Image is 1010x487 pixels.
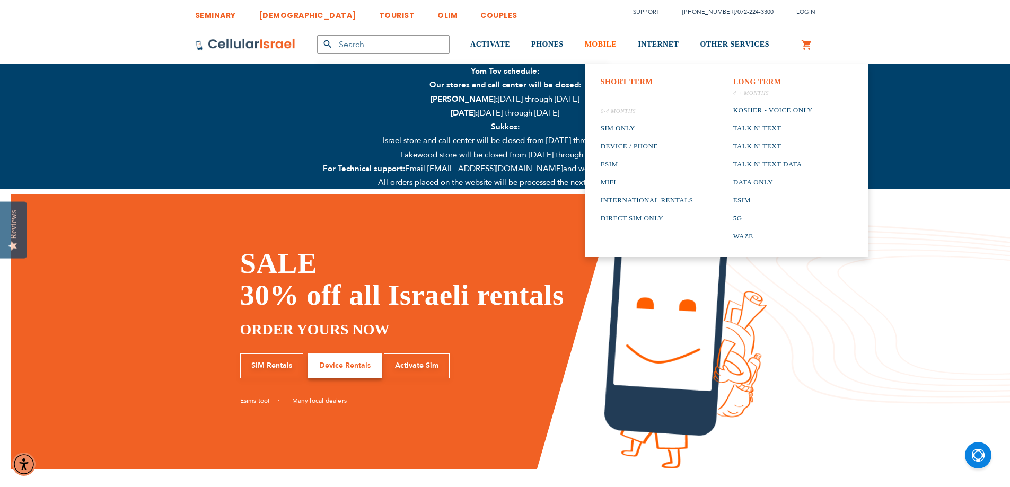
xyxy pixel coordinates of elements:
[672,4,774,20] li: /
[737,8,774,16] a: 072-224-3300
[317,35,450,54] input: Search
[195,38,296,51] img: Cellular Israel Logo
[12,453,36,476] div: Accessibility Menu
[733,78,781,86] strong: Long Term
[470,25,510,65] a: ACTIVATE
[240,396,279,405] a: Esims too!
[733,191,813,209] a: ESIM
[429,79,581,90] strong: Our stores and call center will be closed:
[601,155,693,173] a: ESIM
[9,210,19,239] div: Reviews
[292,396,347,405] a: Many local dealers
[601,107,693,115] sapn: 0-4 Months
[585,40,617,48] span: MOBILE
[733,137,813,155] a: Talk n' Text +
[491,121,520,132] strong: Sukkos:
[585,25,617,65] a: MOBILE
[437,3,458,22] a: OLIM
[733,227,813,245] a: Waze
[601,78,653,86] strong: Short term
[471,66,539,76] strong: Yom Tov schedule:
[700,25,769,65] a: OTHER SERVICES
[733,155,813,173] a: Talk n' Text Data
[733,101,813,119] a: Kosher - voice only
[323,163,405,174] strong: For Technical support:
[240,319,589,340] h5: ORDER YOURS NOW
[733,119,813,137] a: Talk n' Text
[796,8,815,16] span: Login
[682,8,735,16] a: [PHONE_NUMBER]
[601,173,693,191] a: Mifi
[425,163,563,174] a: [EMAIL_ADDRESS][DOMAIN_NAME]
[638,25,679,65] a: INTERNET
[379,3,415,22] a: TOURIST
[240,247,589,311] h1: SALE 30% off all Israeli rentals
[431,94,498,104] strong: [PERSON_NAME]:
[259,3,356,22] a: [DEMOGRAPHIC_DATA]
[308,353,382,378] a: Device Rentals
[531,40,564,48] span: PHONES
[601,119,693,137] a: SIM Only
[733,173,813,191] a: Data only
[633,8,660,16] a: Support
[531,25,564,65] a: PHONES
[451,108,478,118] strong: [DATE]:
[733,209,813,227] a: 5G
[700,40,769,48] span: OTHER SERVICES
[638,40,679,48] span: INTERNET
[601,191,693,209] a: International rentals
[470,40,510,48] span: ACTIVATE
[195,3,236,22] a: SEMINARY
[733,89,813,97] sapn: 4 + Months
[601,209,693,227] a: Direct SIM Only
[601,137,693,155] a: Device / Phone
[480,3,517,22] a: COUPLES
[384,353,450,378] a: Activate Sim
[240,353,303,378] a: SIM Rentals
